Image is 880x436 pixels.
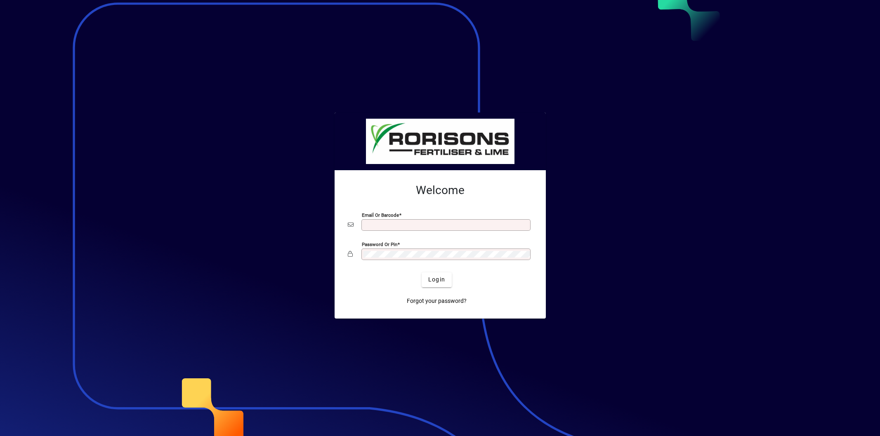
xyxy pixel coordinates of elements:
[403,294,470,309] a: Forgot your password?
[422,272,452,287] button: Login
[362,241,397,247] mat-label: Password or Pin
[428,275,445,284] span: Login
[362,212,399,218] mat-label: Email or Barcode
[348,183,533,197] h2: Welcome
[407,297,467,305] span: Forgot your password?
